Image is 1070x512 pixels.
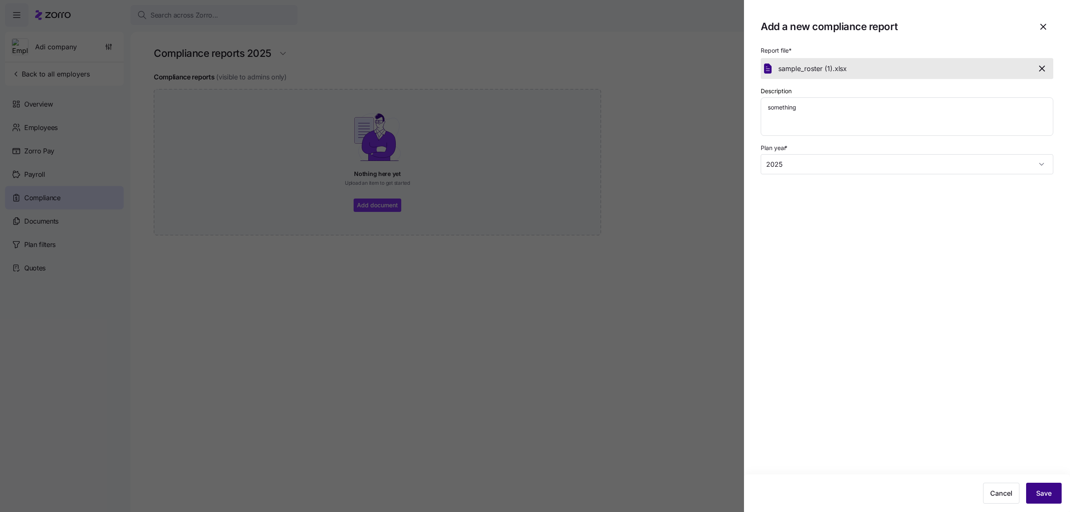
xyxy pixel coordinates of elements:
[761,87,792,96] label: Description
[778,64,835,74] span: sample_roster (1).
[761,143,789,153] label: Plan year
[761,46,792,55] span: Report file *
[761,97,1053,136] textarea: something
[761,154,1053,174] input: Select plan year
[761,20,1027,33] h1: Add a new compliance report
[835,64,847,74] span: xlsx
